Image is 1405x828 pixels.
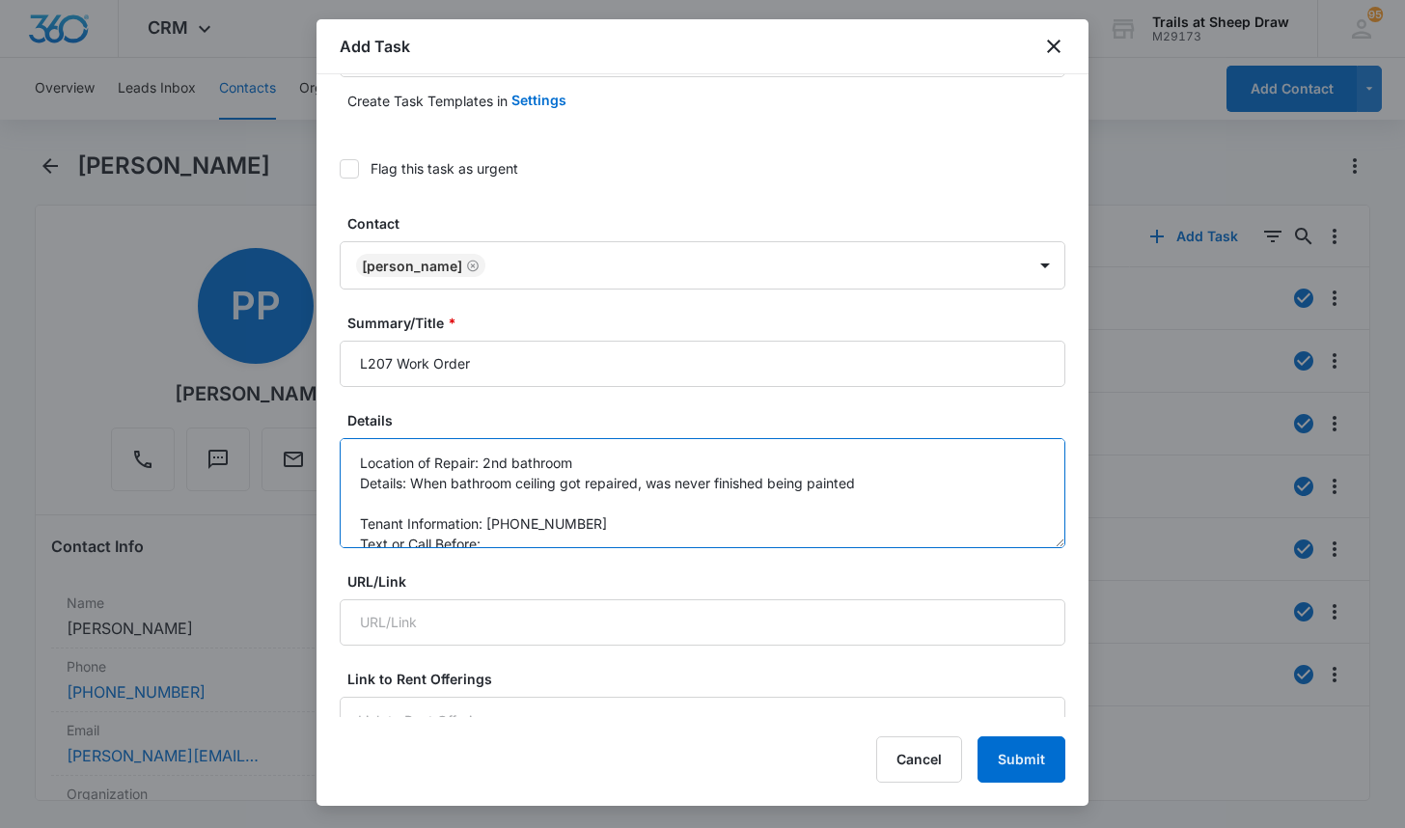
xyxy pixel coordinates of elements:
[1042,35,1065,58] button: close
[347,410,1073,430] label: Details
[978,736,1065,783] button: Submit
[347,669,1073,689] label: Link to Rent Offerings
[462,259,480,272] div: Remove Peter Perez
[362,258,462,274] div: [PERSON_NAME]
[347,91,508,111] p: Create Task Templates in
[371,158,518,179] div: Flag this task as urgent
[347,571,1073,592] label: URL/Link
[340,599,1065,646] input: URL/Link
[511,77,566,124] button: Settings
[876,736,962,783] button: Cancel
[347,313,1073,333] label: Summary/Title
[340,438,1065,548] textarea: Location of Repair: 2nd bathroom Details: When bathroom ceiling got repaired, was never finished ...
[347,213,1073,234] label: Contact
[340,341,1065,387] input: Summary/Title
[340,35,410,58] h1: Add Task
